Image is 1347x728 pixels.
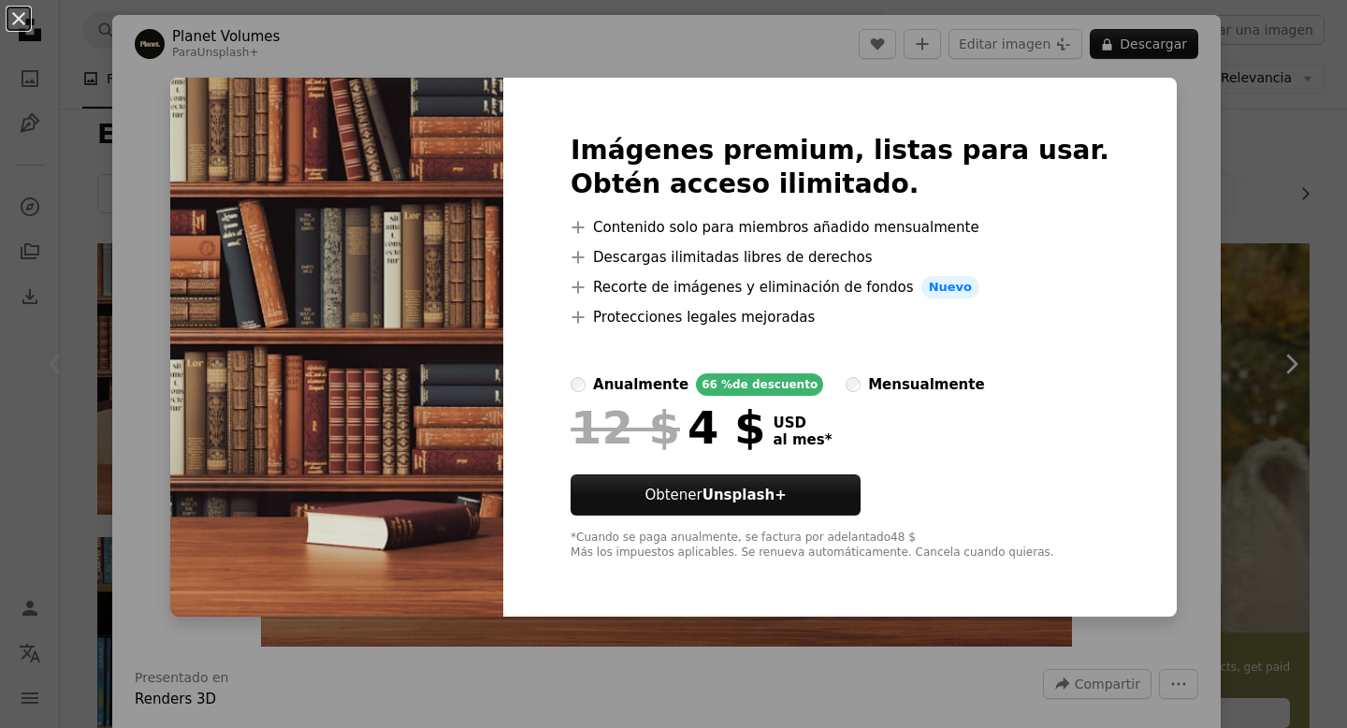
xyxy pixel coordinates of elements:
li: Recorte de imágenes y eliminación de fondos [571,276,1109,298]
span: al mes * [773,431,832,448]
div: *Cuando se paga anualmente, se factura por adelantado 48 $ Más los impuestos aplicables. Se renue... [571,531,1109,561]
button: ObtenerUnsplash+ [571,474,861,516]
span: 12 $ [571,403,680,452]
div: 66 % de descuento [696,373,823,396]
li: Descargas ilimitadas libres de derechos [571,246,1109,269]
h2: Imágenes premium, listas para usar. Obtén acceso ilimitado. [571,134,1109,201]
li: Protecciones legales mejoradas [571,306,1109,328]
div: anualmente [593,373,688,396]
input: anualmente66 %de descuento [571,377,586,392]
div: 4 $ [571,403,765,452]
img: premium_photo-1695942301094-472c4dbf9130 [170,78,503,617]
span: Nuevo [921,276,979,298]
strong: Unsplash+ [702,487,787,503]
span: USD [773,415,832,431]
input: mensualmente [846,377,861,392]
div: mensualmente [868,373,984,396]
li: Contenido solo para miembros añadido mensualmente [571,216,1109,239]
